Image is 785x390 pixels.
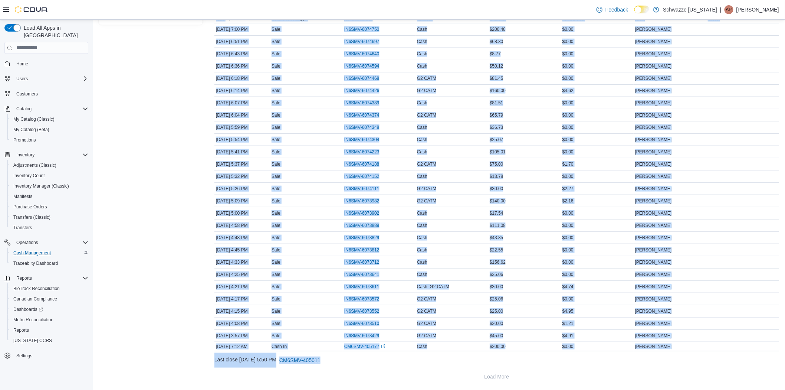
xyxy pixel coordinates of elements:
[214,49,270,58] div: [DATE] 6:43 PM
[417,186,436,192] span: G2 CATM
[635,137,672,143] span: [PERSON_NAME]
[344,112,380,118] span: IN6SMV-6074374
[417,259,427,265] span: Cash
[13,351,88,360] span: Settings
[344,86,387,95] button: IN6SMV-6074426
[344,209,387,218] button: IN6SMV-6073902
[344,198,380,204] span: IN6SMV-6073982
[490,26,506,32] span: $200.48
[635,198,672,204] span: [PERSON_NAME]
[214,233,270,242] div: [DATE] 4:48 PM
[10,125,52,134] a: My Catalog (Beta)
[13,104,35,113] button: Catalog
[10,171,88,180] span: Inventory Count
[490,186,503,192] span: $30.00
[490,63,503,69] span: $50.12
[10,213,88,222] span: Transfers (Classic)
[561,233,634,242] div: $0.00
[490,210,503,216] span: $17.54
[417,222,427,228] span: Cash
[16,275,32,281] span: Reports
[561,62,634,71] div: $0.00
[13,150,37,159] button: Inventory
[13,74,88,83] span: Users
[561,37,634,46] div: $0.00
[13,238,88,247] span: Operations
[344,272,380,277] span: IN6SMV-6073641
[214,209,270,218] div: [DATE] 5:00 PM
[13,327,29,333] span: Reports
[344,321,380,326] span: IN6SMV-6073510
[344,173,380,179] span: IN6SMV-6074152
[13,116,55,122] span: My Catalog (Classic)
[10,295,88,303] span: Canadian Compliance
[10,213,53,222] a: Transfers (Classic)
[16,240,38,246] span: Operations
[7,335,91,346] button: [US_STATE] CCRS
[417,235,427,241] span: Cash
[13,214,50,220] span: Transfers (Classic)
[605,6,628,13] span: Feedback
[7,114,91,124] button: My Catalog (Classic)
[381,344,385,349] svg: External link
[417,149,427,155] span: Cash
[344,246,387,254] button: IN6SMV-6073812
[635,259,672,265] span: [PERSON_NAME]
[272,26,280,32] p: Sale
[635,235,672,241] span: [PERSON_NAME]
[10,284,88,293] span: BioTrack Reconciliation
[344,161,380,167] span: IN6SMV-6074188
[10,259,61,268] a: Traceabilty Dashboard
[344,63,380,69] span: IN6SMV-6074594
[10,248,88,257] span: Cash Management
[272,173,280,179] p: Sale
[13,90,41,98] a: Customers
[10,202,88,211] span: Purchase Orders
[561,246,634,254] div: $0.00
[214,62,270,71] div: [DATE] 6:36 PM
[344,331,387,340] button: IN6SMV-6073429
[635,75,672,81] span: [PERSON_NAME]
[344,196,387,205] button: IN6SMV-6073982
[417,26,427,32] span: Cash
[10,305,88,314] span: Dashboards
[10,315,88,324] span: Metrc Reconciliation
[417,198,436,204] span: G2 CATM
[344,149,380,155] span: IN6SMV-6074223
[417,112,436,118] span: G2 CATM
[7,170,91,181] button: Inventory Count
[272,137,280,143] p: Sale
[344,184,387,193] button: IN6SMV-6074111
[417,39,427,45] span: Cash
[272,186,280,192] p: Sale
[344,296,380,302] span: IN6SMV-6073572
[214,282,270,291] div: [DATE] 4:21 PM
[1,150,91,160] button: Inventory
[13,74,31,83] button: Users
[13,204,47,210] span: Purchase Orders
[344,172,387,181] button: IN6SMV-6074152
[561,270,634,279] div: $0.00
[272,272,280,277] p: Sale
[344,135,387,144] button: IN6SMV-6074304
[16,106,32,112] span: Catalog
[10,192,35,201] a: Manifests
[561,135,634,144] div: $0.00
[417,51,427,57] span: Cash
[272,161,280,167] p: Sale
[10,136,88,144] span: Promotions
[21,24,88,39] span: Load All Apps in [GEOGRAPHIC_DATA]
[417,247,427,253] span: Cash
[417,173,427,179] span: Cash
[344,210,380,216] span: IN6SMV-6073902
[490,198,506,204] span: $140.00
[214,258,270,267] div: [DATE] 4:33 PM
[13,260,58,266] span: Traceabilty Dashboard
[214,172,270,181] div: [DATE] 5:32 PM
[7,124,91,135] button: My Catalog (Beta)
[276,353,323,368] button: CM6SMV-405011
[635,210,672,216] span: [PERSON_NAME]
[214,135,270,144] div: [DATE] 5:54 PM
[635,272,672,277] span: [PERSON_NAME]
[214,160,270,169] div: [DATE] 5:37 PM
